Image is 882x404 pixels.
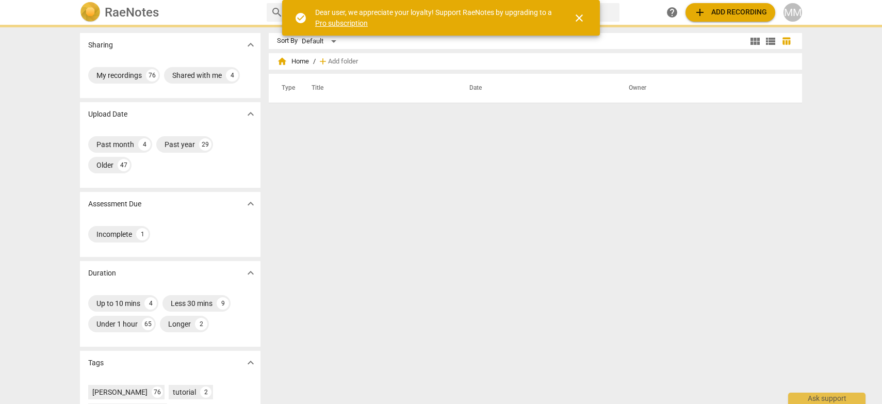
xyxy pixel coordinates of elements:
span: expand_more [244,357,257,369]
div: 76 [152,386,163,398]
div: 9 [217,297,229,310]
div: Longer [168,319,191,329]
div: 4 [144,297,157,310]
div: 65 [142,318,154,330]
div: Dear user, we appreciate your loyalty! Support RaeNotes by upgrading to a [315,7,554,28]
div: tutorial [173,387,196,397]
div: Default [302,33,340,50]
div: My recordings [96,70,142,80]
button: Show more [243,355,258,370]
th: Title [299,74,457,103]
p: Tags [88,358,104,368]
span: Add recording [694,6,767,19]
span: help [666,6,678,19]
th: Owner [616,74,791,103]
th: Type [273,74,299,103]
span: check_circle [295,12,307,24]
div: Under 1 hour [96,319,138,329]
button: Upload [685,3,775,22]
span: Home [277,56,309,67]
a: LogoRaeNotes [80,2,258,23]
p: Assessment Due [88,199,141,209]
div: 1 [136,228,149,240]
button: Show more [243,196,258,212]
div: 2 [195,318,207,330]
div: Past month [96,139,134,150]
span: add [318,56,328,67]
span: view_module [749,35,761,47]
div: 47 [118,159,130,171]
img: Logo [80,2,101,23]
div: Up to 10 mins [96,298,140,309]
button: Close [567,6,592,30]
span: home [277,56,287,67]
span: view_list [764,35,777,47]
span: / [313,58,316,66]
h2: RaeNotes [105,5,159,20]
div: Shared with me [172,70,222,80]
div: [PERSON_NAME] [92,387,148,397]
button: Show more [243,265,258,281]
p: Upload Date [88,109,127,120]
div: 4 [138,138,151,151]
span: expand_more [244,198,257,210]
div: Past year [165,139,195,150]
span: search [271,6,283,19]
button: Tile view [747,34,763,49]
div: 4 [226,69,238,82]
button: List view [763,34,778,49]
button: Table view [778,34,794,49]
p: Duration [88,268,116,279]
span: add [694,6,706,19]
th: Date [457,74,616,103]
button: MM [783,3,802,22]
a: Pro subscription [315,19,368,27]
div: Older [96,160,113,170]
span: expand_more [244,267,257,279]
div: Sort By [277,37,298,45]
div: Less 30 mins [171,298,213,309]
div: 2 [200,386,211,398]
div: 29 [199,138,211,151]
span: close [573,12,585,24]
div: 76 [146,69,158,82]
div: Incomplete [96,229,132,239]
p: Sharing [88,40,113,51]
a: Help [663,3,681,22]
button: Show more [243,37,258,53]
div: Ask support [788,393,865,404]
span: Add folder [328,58,358,66]
button: Show more [243,106,258,122]
span: expand_more [244,108,257,120]
span: expand_more [244,39,257,51]
span: table_chart [781,36,791,46]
